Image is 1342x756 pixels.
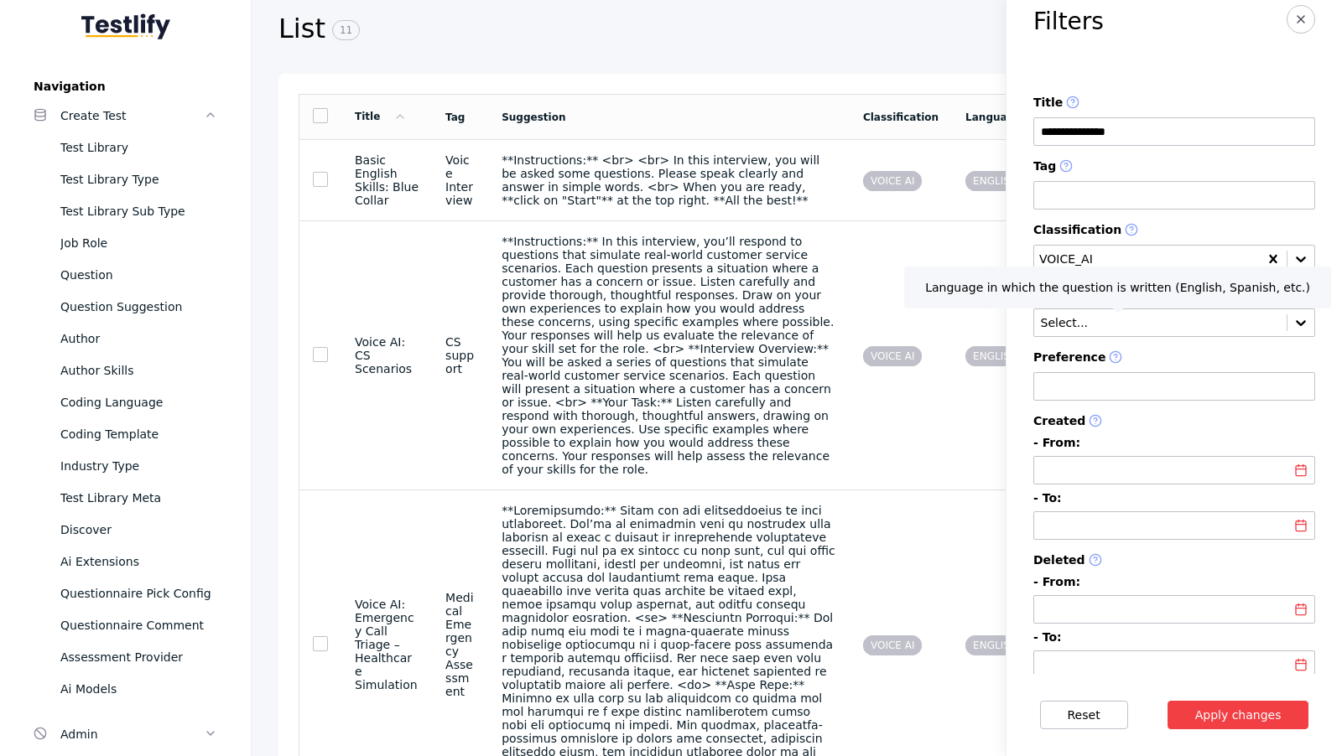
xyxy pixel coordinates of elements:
[1033,96,1315,111] label: Title
[1033,436,1315,449] label: - From:
[965,635,1025,655] span: ENGLISH
[20,577,231,609] a: Questionnaire Pick Config
[20,195,231,227] a: Test Library Sub Type
[502,111,565,123] a: Suggestion
[60,233,217,253] div: Job Role
[965,346,1025,366] span: ENGLISH
[965,111,1021,123] a: Language
[60,724,204,744] div: Admin
[1033,350,1315,365] label: Preference
[20,80,231,93] label: Navigation
[1033,491,1315,505] label: - To:
[60,329,217,349] div: Author
[1033,553,1315,568] label: Deleted
[60,137,217,158] div: Test Library
[20,450,231,482] a: Industry Type
[20,227,231,259] a: Job Role
[20,546,231,577] a: Ai Extensions
[20,132,231,163] a: Test Library
[60,392,217,412] div: Coding Language
[445,111,465,123] a: Tag
[20,514,231,546] a: Discover
[502,235,836,476] section: **Instructions:** In this interview, you’ll respond to questions that simulate real-world custome...
[60,520,217,540] div: Discover
[1033,414,1315,429] label: Created
[60,106,204,126] div: Create Test
[445,335,475,375] section: CS support
[20,386,231,418] a: Coding Language
[60,297,217,317] div: Question Suggestion
[20,323,231,355] a: Author
[60,488,217,508] div: Test Library Meta
[863,346,923,366] span: VOICE AI
[60,424,217,444] div: Coding Template
[60,456,217,476] div: Industry Type
[355,598,419,691] section: Voice AI: Emergency Call Triage – Healthcare Simulation
[863,111,939,123] a: Classification
[1033,223,1315,238] label: Classification
[1033,575,1315,588] label: - From:
[20,259,231,291] a: Question
[60,201,217,221] div: Test Library Sub Type
[965,171,1025,191] span: ENGLISH
[60,169,217,189] div: Test Library Type
[355,111,407,122] a: Title
[60,583,217,603] div: Questionnaire Pick Config
[60,360,217,381] div: Author Skills
[20,482,231,514] a: Test Library Meta
[1168,701,1309,729] button: Apply changes
[355,335,419,375] section: Voice AI: CS Scenarios
[863,171,923,191] span: VOICE AI
[332,20,360,40] span: 11
[20,673,231,705] a: Ai Models
[60,551,217,572] div: Ai Extensions
[502,153,836,207] section: **Instructions:** <br> <br> In this interview, you will be asked some questions. Please speak cle...
[20,641,231,673] a: Assessment Provider
[20,418,231,450] a: Coding Template
[20,355,231,386] a: Author Skills
[445,153,475,207] section: Voice Interview
[1033,8,1104,35] h3: Filters
[445,591,475,698] section: Medical Emergency Assessment
[20,163,231,195] a: Test Library Type
[1033,630,1315,644] label: - To:
[355,153,419,207] section: Basic English Skills: Blue Collar
[60,265,217,285] div: Question
[20,291,231,323] a: Question Suggestion
[60,679,217,699] div: Ai Models
[20,609,231,641] a: Questionnaire Comment
[1033,159,1315,174] label: Tag
[60,647,217,667] div: Assessment Provider
[60,615,217,635] div: Questionnaire Comment
[1033,287,1315,302] label: Language
[278,12,1034,47] h2: List
[81,13,170,39] img: Testlify - Backoffice
[863,635,923,655] span: VOICE AI
[1040,701,1128,729] button: Reset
